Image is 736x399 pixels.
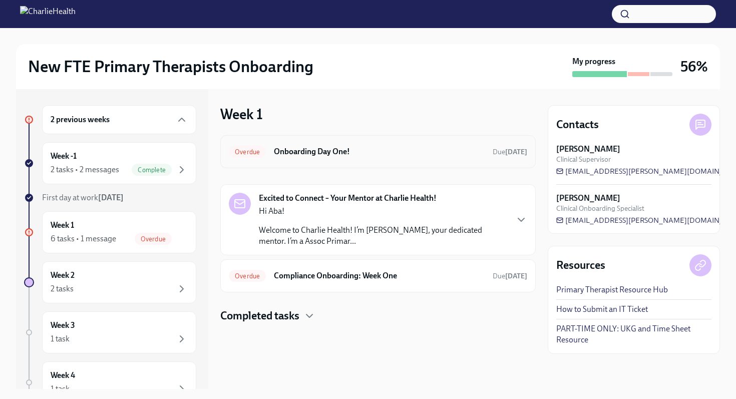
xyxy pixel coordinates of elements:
strong: [PERSON_NAME] [556,144,620,155]
span: First day at work [42,193,124,202]
div: 2 tasks [51,283,74,294]
div: 2 previous weeks [42,105,196,134]
div: 2 tasks • 2 messages [51,164,119,175]
a: First day at work[DATE] [24,192,196,203]
strong: Excited to Connect – Your Mentor at Charlie Health! [259,193,437,204]
span: Overdue [229,148,266,156]
h6: Onboarding Day One! [274,146,485,157]
div: 6 tasks • 1 message [51,233,116,244]
a: Week 22 tasks [24,261,196,303]
span: Clinical Onboarding Specialist [556,204,644,213]
strong: [PERSON_NAME] [556,193,620,204]
h6: Week -1 [51,151,77,162]
span: Due [493,272,527,280]
a: Primary Therapist Resource Hub [556,284,668,295]
a: Week 31 task [24,311,196,353]
img: CharlieHealth [20,6,76,22]
span: Clinical Supervisor [556,155,611,164]
span: Complete [132,166,172,174]
a: How to Submit an IT Ticket [556,304,648,315]
h6: Week 2 [51,270,75,281]
h4: Contacts [556,117,599,132]
h4: Resources [556,258,605,273]
p: Welcome to Charlie Health! I’m [PERSON_NAME], your dedicated mentor. I’m a Assoc Primar... [259,225,507,247]
a: Week 16 tasks • 1 messageOverdue [24,211,196,253]
h2: New FTE Primary Therapists Onboarding [28,57,313,77]
strong: [DATE] [505,148,527,156]
h6: Week 4 [51,370,75,381]
div: 1 task [51,383,70,394]
span: Overdue [135,235,172,243]
strong: My progress [572,56,615,67]
h3: Week 1 [220,105,263,123]
span: September 8th, 2025 09:00 [493,271,527,281]
h6: Week 3 [51,320,75,331]
a: OverdueOnboarding Day One!Due[DATE] [229,144,527,160]
div: 1 task [51,333,70,344]
strong: [DATE] [505,272,527,280]
span: September 4th, 2025 09:00 [493,147,527,157]
h4: Completed tasks [220,308,299,323]
h3: 56% [680,58,708,76]
h6: Compliance Onboarding: Week One [274,270,485,281]
h6: Week 1 [51,220,74,231]
a: Week -12 tasks • 2 messagesComplete [24,142,196,184]
span: Overdue [229,272,266,280]
p: Hi Aba! [259,206,507,217]
h6: 2 previous weeks [51,114,110,125]
div: Completed tasks [220,308,536,323]
a: OverdueCompliance Onboarding: Week OneDue[DATE] [229,268,527,284]
a: PART-TIME ONLY: UKG and Time Sheet Resource [556,323,711,345]
span: Due [493,148,527,156]
strong: [DATE] [98,193,124,202]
